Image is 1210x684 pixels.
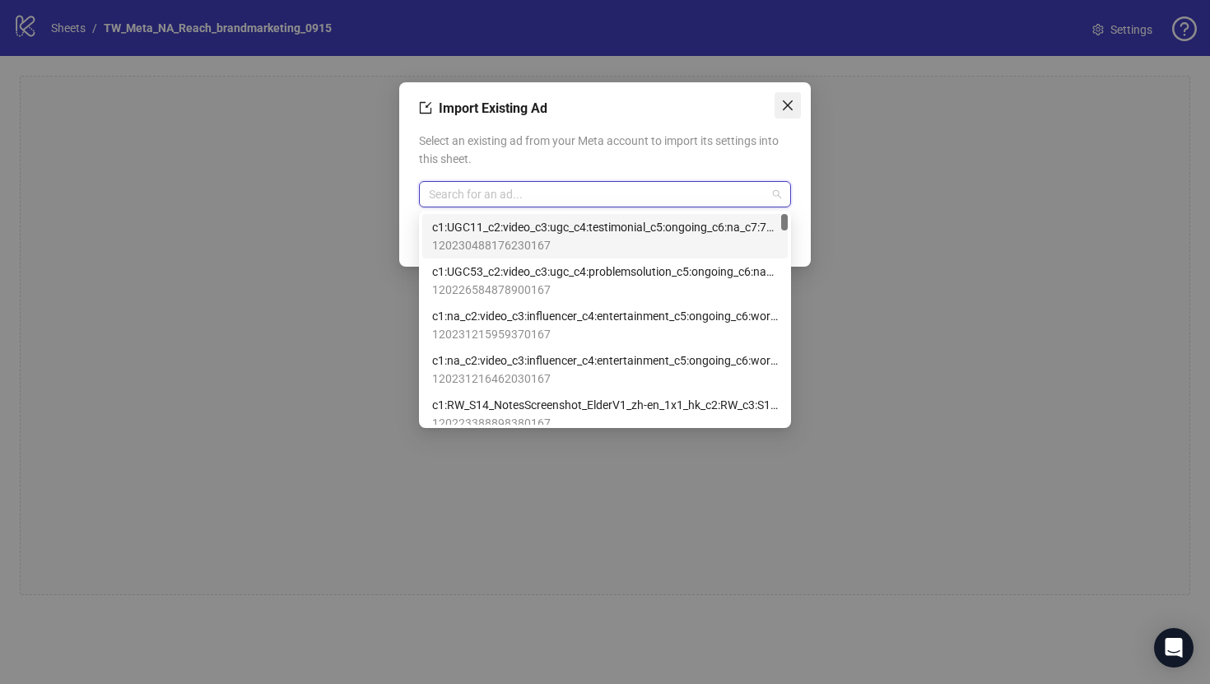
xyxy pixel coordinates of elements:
[432,263,778,281] span: c1:UGC53_c2:video_c3:ugc_c4:problemsolution_c5:ongoing_c6:na_c7:painpoint_c8:[PERSON_NAME]-1080x1920
[432,325,778,343] span: 120231215959370167
[432,370,778,388] span: 120231216462030167
[432,351,778,370] span: c1:na_c2:video_c3:influencer_c4:entertainment_c5:ongoing_c6:worldseriousorg_c7:painpoint_c8:na
[432,307,778,325] span: c1:na_c2:video_c3:influencer_c4:entertainment_c5:ongoing_c6:worldseriousorg_c7:painpoint_c8:na
[432,236,778,254] span: 120230488176230167
[1154,628,1194,668] div: Open Intercom Messenger
[439,100,547,116] span: Import Existing Ad
[422,303,788,347] div: c1:na_c2:video_c3:influencer_c4:entertainment_c5:ongoing_c6:worldseriousorg_c7:painpoint_c8:na
[419,132,791,168] span: Select an existing ad from your Meta account to import its settings into this sheet.
[419,101,432,114] span: import
[422,258,788,303] div: c1:UGC53_c2:video_c3:ugc_c4:problemsolution_c5:ongoing_c6:na_c7:painpoint_c8:shirley-1080x1920
[422,347,788,392] div: c1:na_c2:video_c3:influencer_c4:entertainment_c5:ongoing_c6:worldseriousorg_c7:painpoint_c8:na
[432,396,778,414] span: c1:RW_S14_NotesScreenshot_ElderV1_zh-en_1x1_hk_c2:RW_c3:S14_c4:NotesScreenshot_ElderV1_c5:zh-en_c...
[775,92,801,119] button: Close
[422,214,788,258] div: c1:UGC11_c2:video_c3:ugc_c4:testimonial_c5:ongoing_c6:na_c7:70dollars_c8:mochi-1080x1920
[422,392,788,436] div: c1:RW_S14_NotesScreenshot_ElderV1_zh-en_1x1_hk_c2:RW_c3:S14_c4:NotesScreenshot_ElderV1_c5:zh-en_c...
[432,414,778,432] span: 120223388898380167
[432,218,778,236] span: c1:UGC11_c2:video_c3:ugc_c4:testimonial_c5:ongoing_c6:na_c7:70dollars_c8:mochi-1080x1920
[432,281,778,299] span: 120226584878900167
[781,99,794,112] span: close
